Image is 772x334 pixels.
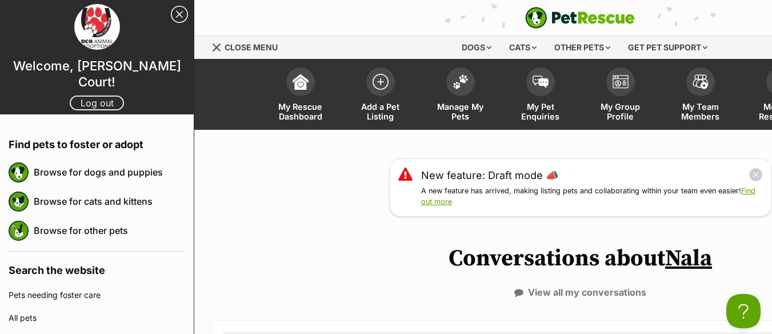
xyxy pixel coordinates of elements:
img: dashboard-icon-eb2f2d2d3e046f16d808141f083e7271f6b2e854fb5c12c21221c1fb7104beca.svg [293,74,309,90]
span: Manage My Pets [435,102,486,121]
a: Nala [665,244,712,273]
span: Add a Pet Listing [355,102,406,121]
a: Manage My Pets [421,62,501,130]
a: Menu [211,36,286,57]
a: All pets [9,307,185,329]
img: pet-enquiries-icon-7e3ad2cf08bfb03b45e93fb7055b45f3efa6380592205ae92323e6603595dc1f.svg [533,75,549,88]
img: petrescue logo [9,192,29,212]
div: Dogs [454,36,499,59]
a: Pets needing foster care [9,284,185,307]
img: logo-e224e6f780fb5917bec1dbf3a21bbac754714ae5b6737aabdf751b685950b380.svg [525,7,635,29]
a: Browse for other pets [34,218,185,242]
span: My Team Members [675,102,726,121]
img: petrescue logo [9,162,29,182]
h4: Find pets to foster or adopt [9,126,185,158]
span: My Group Profile [595,102,646,121]
a: Add a Pet Listing [341,62,421,130]
a: New feature: Draft mode 📣 [421,168,558,183]
a: PetRescue [525,7,635,29]
img: profile image [74,4,120,50]
button: close [749,168,763,182]
span: My Rescue Dashboard [275,102,326,121]
a: My Team Members [661,62,741,130]
a: Browse for dogs and puppies [34,160,185,184]
img: petrescue logo [9,221,29,241]
div: Get pet support [620,36,715,59]
a: Log out [70,96,124,110]
a: Find out more [421,186,755,206]
a: My Rescue Dashboard [261,62,341,130]
h4: Search the website [9,252,185,284]
div: Other pets [546,36,618,59]
img: group-profile-icon-3fa3cf56718a62981997c0bc7e787c4b2cf8bcc04b72c1350f741eb67cf2f40e.svg [613,75,629,89]
a: View all my conversations [514,287,646,297]
img: manage-my-pets-icon-02211641906a0b7f246fdf0571729dbe1e7629f14944591b6c1af311fb30b64b.svg [453,74,469,89]
a: Close Sidebar [171,6,188,23]
img: add-pet-listing-icon-0afa8454b4691262ce3f59096e99ab1cd57d4a30225e0717b998d2c9b9846f56.svg [373,74,389,90]
img: team-members-icon-5396bd8760b3fe7c0b43da4ab00e1e3bb1a5d9ba89233759b79545d2d3fc5d0d.svg [693,74,709,89]
span: My Pet Enquiries [515,102,566,121]
div: Cats [501,36,545,59]
iframe: Help Scout Beacon - Open [726,294,761,328]
span: Close menu [225,42,278,52]
p: A new feature has arrived, making listing pets and collaborating within your team even easier! [421,186,763,208]
a: My Pet Enquiries [501,62,581,130]
a: My Group Profile [581,62,661,130]
a: Browse for cats and kittens [34,189,185,213]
